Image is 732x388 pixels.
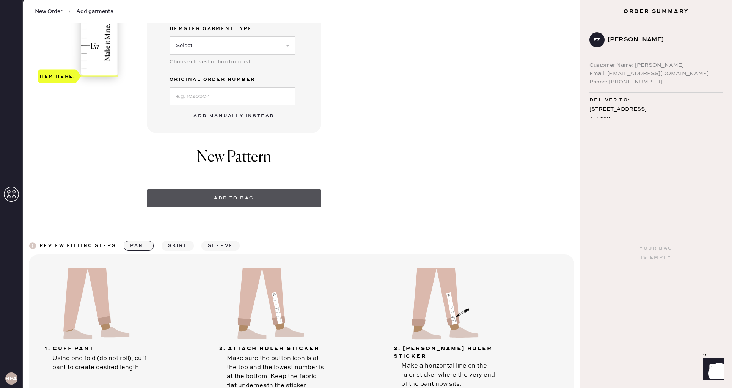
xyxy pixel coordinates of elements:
[39,241,116,250] div: Review fitting steps
[410,266,479,342] img: pant-step3.svg
[580,8,732,15] h3: Order Summary
[35,8,63,15] span: New Order
[39,72,76,81] div: Hem here!
[76,8,113,15] span: Add garments
[45,345,151,352] div: 1. Cuff pant
[124,241,154,251] button: pant
[639,244,672,262] div: Your bag is empty
[608,35,717,44] div: [PERSON_NAME]
[394,345,500,360] div: 3. [PERSON_NAME] ruler sticker
[589,78,723,86] div: Phone: [PHONE_NUMBER]
[201,241,240,251] button: sleeve
[147,189,321,207] button: Add to bag
[170,58,295,66] div: Choose closest option from list.
[170,87,295,105] input: e.g. 1020304
[589,61,723,69] div: Customer Name: [PERSON_NAME]
[593,37,601,42] h3: EZ
[162,241,194,251] button: skirt
[52,354,153,372] div: Using one fold (do not roll), cuff pant to create desired length.
[5,376,17,381] h3: RPAA
[197,148,271,174] h1: New Pattern
[189,108,279,124] button: Add manually instead
[589,105,723,134] div: [STREET_ADDRESS] Apt 28D N ew York , NY 10016
[61,266,130,342] img: pant-step1.svg
[170,24,295,33] label: Hemster Garment Type
[219,345,325,352] div: 2. Attach ruler sticker
[589,69,723,78] div: Email: [EMAIL_ADDRESS][DOMAIN_NAME]
[696,354,729,386] iframe: Front Chat
[236,266,304,342] img: pant-step2.svg
[589,96,630,105] span: Deliver to:
[170,75,295,84] label: Original Order Number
